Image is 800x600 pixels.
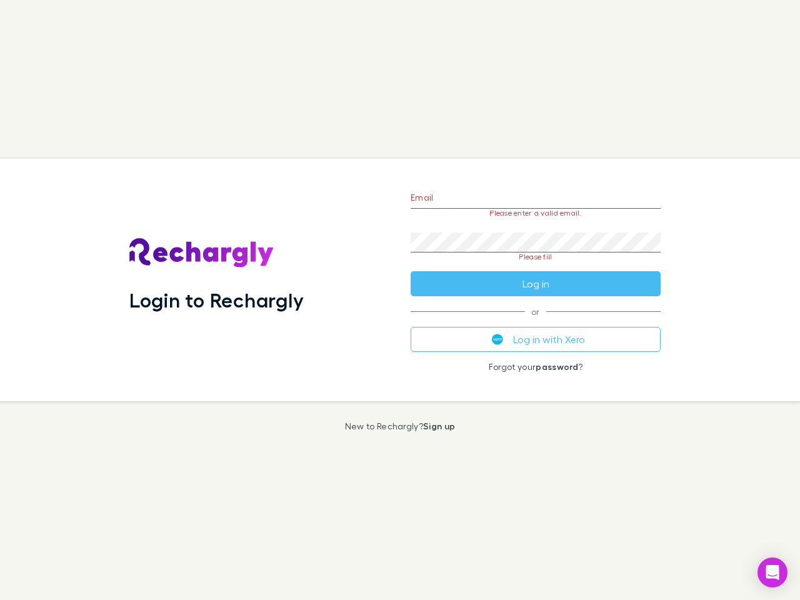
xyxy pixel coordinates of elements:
img: Rechargly's Logo [129,238,274,268]
p: Please enter a valid email. [411,209,661,217]
p: Forgot your ? [411,362,661,372]
img: Xero's logo [492,334,503,345]
a: password [536,361,578,372]
a: Sign up [423,421,455,431]
p: Please fill [411,252,661,261]
span: or [411,311,661,312]
p: New to Rechargly? [345,421,456,431]
h1: Login to Rechargly [129,288,304,312]
div: Open Intercom Messenger [757,557,787,587]
button: Log in with Xero [411,327,661,352]
button: Log in [411,271,661,296]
